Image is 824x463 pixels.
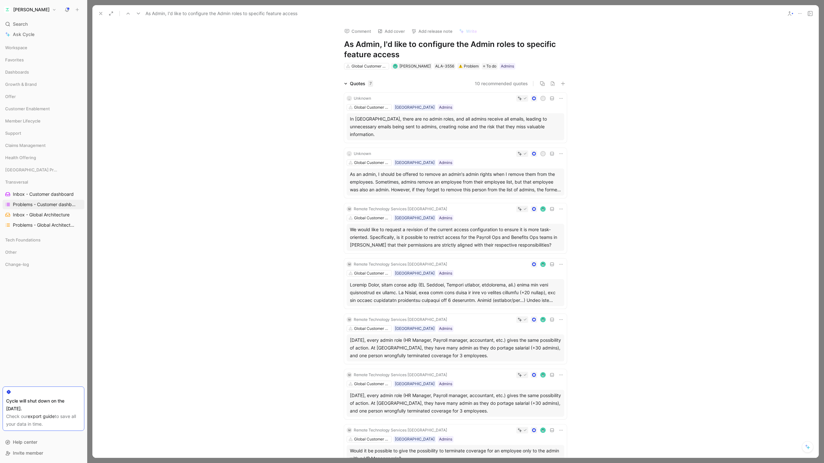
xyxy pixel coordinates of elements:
a: Inbox - Global Architecture [3,210,84,220]
span: Favorites [5,57,24,63]
div: Global Customer Dashboard [354,270,390,277]
a: Problems - Customer dashboard [3,200,84,209]
div: [GEOGRAPHIC_DATA] [395,325,435,332]
span: Invite member [13,450,43,456]
div: Remote Technology Services [GEOGRAPHIC_DATA] [354,316,447,323]
div: Remote Technology Services [GEOGRAPHIC_DATA] [354,427,447,433]
div: Member Lifecycle [3,116,84,128]
div: Customer Enablement [3,104,84,115]
div: Change-log [3,259,84,269]
span: Claims Management [5,142,46,149]
div: [DATE], every admin role (HR Manager, Payroll manager, accountant, etc.) gives the same possibili... [350,392,561,415]
span: [GEOGRAPHIC_DATA] Product [5,167,59,173]
img: avatar [541,428,545,432]
button: Comment [342,27,374,36]
div: Help center [3,437,84,447]
div: Admins [439,381,452,387]
div: Quotes [350,80,373,87]
div: Would it be possible to give the possibility to terminate coverage for an employee only to the ad... [350,447,561,462]
div: ⚠️Problem [457,63,480,69]
button: 10 recommended quotes [475,80,528,87]
div: Invite member [3,448,84,458]
div: Other [3,247,84,259]
a: export guide [28,413,55,419]
div: As an admin, I should be offered to remove an admin's admin rights when I remove them from the em... [350,170,561,194]
img: ⚠️ [459,64,463,68]
span: Support [5,130,21,136]
div: Global Customer Dashboard [354,325,390,332]
div: TransversalInbox - Customer dashboardProblems - Customer dashboardInbox - Global ArchitectureProb... [3,177,84,230]
div: [GEOGRAPHIC_DATA] [395,270,435,277]
div: Global Customer Dashboard [354,436,390,442]
div: Global Customer Dashboard [354,381,390,387]
div: [GEOGRAPHIC_DATA] [395,215,435,221]
span: Inbox - Global Architecture [13,212,70,218]
div: Member Lifecycle [3,116,84,126]
div: Global Customer Dashboard [351,63,388,69]
span: Ask Cycle [13,31,34,38]
span: To do [486,63,496,69]
div: Search [3,19,84,29]
div: [DATE], every admin role (HR Manager, Payroll manager, accountant, etc.) gives the same possibili... [350,336,561,359]
div: Offer [3,92,84,103]
button: Alan[PERSON_NAME] [3,5,58,14]
div: Transversal [3,177,84,187]
div: M [347,262,352,267]
div: [GEOGRAPHIC_DATA] [395,381,435,387]
span: Workspace [5,44,27,51]
div: M [347,317,352,322]
div: Claims Management [3,141,84,152]
img: avatar [541,207,545,211]
div: Problem [459,63,479,69]
div: Remote Technology Services [GEOGRAPHIC_DATA] [354,261,447,268]
div: Admins [439,159,452,166]
div: j [541,152,545,156]
div: Admins [439,104,452,111]
div: To do [482,63,498,69]
div: [GEOGRAPHIC_DATA] [395,159,435,166]
div: Unknown [354,95,371,102]
a: Ask Cycle [3,30,84,39]
span: Problems - Customer dashboard [13,201,76,208]
div: Quotes7 [342,80,376,87]
a: Inbox - Customer dashboard [3,189,84,199]
span: As Admin, I'd like to configure the Admin roles to specific feature access [145,10,297,17]
div: We would like to request a revision of the current access configuration to ensure it is more task... [350,226,561,249]
div: M [347,428,352,433]
span: Change-log [5,261,29,268]
span: Dashboards [5,69,29,75]
div: ALA-3556 [435,63,454,69]
span: Growth & Brand [5,81,37,87]
h1: As Admin, I'd like to configure the Admin roles to specific feature access [344,39,567,60]
span: Tech Foundations [5,237,41,243]
div: Growth & Brand [3,79,84,91]
div: Global Customer Dashboard [354,215,390,221]
button: Add release note [408,27,455,36]
div: Favorites [3,55,84,65]
span: Member Lifecycle [5,118,41,124]
a: Problems - Global Architecture [3,220,84,230]
div: Admins [501,63,514,69]
div: Change-log [3,259,84,271]
div: Health Offering [3,153,84,162]
div: Dashboards [3,67,84,77]
div: M [347,206,352,212]
div: Admins [439,270,452,277]
span: Inbox - Customer dashboard [13,191,74,197]
img: avatar [541,318,545,322]
div: 7 [368,80,373,87]
span: [PERSON_NAME] [399,64,431,68]
div: Admins [439,436,452,442]
div: M [347,372,352,377]
img: avatar [393,64,397,68]
div: Claims Management [3,141,84,150]
div: Dashboards [3,67,84,79]
div: Loremip Dolor, sitam conse adip (EL Seddoei, Tempori utlabor, etdolorema, ali.) enima min veni qu... [350,281,561,304]
div: In [GEOGRAPHIC_DATA], there are no admin roles, and all admins receive all emails, leading to unn... [350,115,561,138]
span: Offer [5,93,16,100]
div: Remote Technology Services [GEOGRAPHIC_DATA] [354,206,447,212]
div: [GEOGRAPHIC_DATA] Product [3,165,84,177]
span: Problems - Global Architecture [13,222,76,228]
img: Alan [4,6,11,13]
h1: [PERSON_NAME] [13,7,50,13]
